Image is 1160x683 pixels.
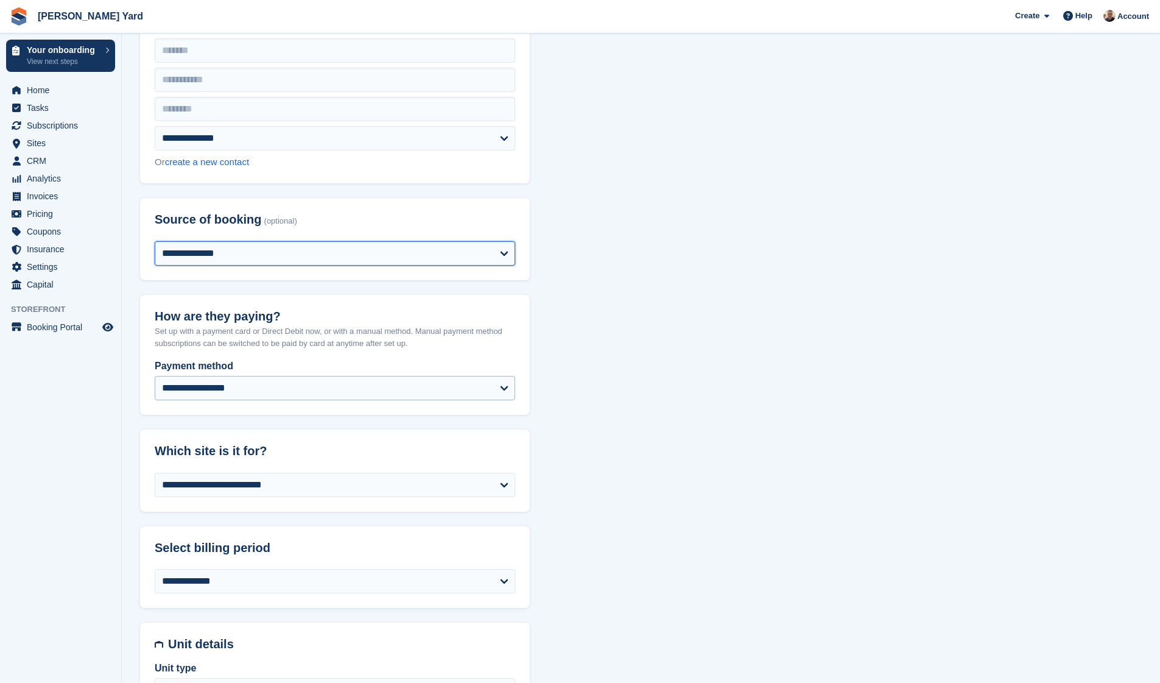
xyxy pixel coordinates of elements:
[27,276,100,293] span: Capital
[6,99,115,116] a: menu
[155,310,515,324] h2: How are they paying?
[6,82,115,99] a: menu
[27,319,100,336] span: Booking Portal
[27,170,100,187] span: Analytics
[27,56,99,67] p: View next steps
[27,258,100,275] span: Settings
[27,205,100,222] span: Pricing
[168,637,515,651] h2: Unit details
[155,155,515,169] div: Or
[165,157,249,167] a: create a new contact
[155,637,163,651] img: unit-details-icon-595b0c5c156355b767ba7b61e002efae458ec76ed5ec05730b8e856ff9ea34a9.svg
[6,319,115,336] a: menu
[27,135,100,152] span: Sites
[6,170,115,187] a: menu
[6,258,115,275] a: menu
[155,444,515,458] h2: Which site is it for?
[1075,10,1092,22] span: Help
[6,241,115,258] a: menu
[6,223,115,240] a: menu
[100,320,115,334] a: Preview store
[155,213,262,227] span: Source of booking
[6,276,115,293] a: menu
[27,188,100,205] span: Invoices
[155,359,515,373] label: Payment method
[1015,10,1039,22] span: Create
[27,241,100,258] span: Insurance
[1117,10,1149,23] span: Account
[155,661,515,676] label: Unit type
[264,217,297,226] span: (optional)
[27,82,100,99] span: Home
[27,46,99,54] p: Your onboarding
[155,541,515,555] h2: Select billing period
[6,205,115,222] a: menu
[27,152,100,169] span: CRM
[6,135,115,152] a: menu
[1103,10,1116,22] img: Si Allen
[11,303,121,316] span: Storefront
[33,6,148,26] a: [PERSON_NAME] Yard
[6,117,115,134] a: menu
[10,7,28,26] img: stora-icon-8386f47178a22dfd0bd8f6a31ec36ba5ce8667c1dd55bd0f319d3a0aa187defe.svg
[6,40,115,72] a: Your onboarding View next steps
[6,152,115,169] a: menu
[27,223,100,240] span: Coupons
[155,325,515,349] p: Set up with a payment card or Direct Debit now, or with a manual method. Manual payment method su...
[27,99,100,116] span: Tasks
[27,117,100,134] span: Subscriptions
[6,188,115,205] a: menu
